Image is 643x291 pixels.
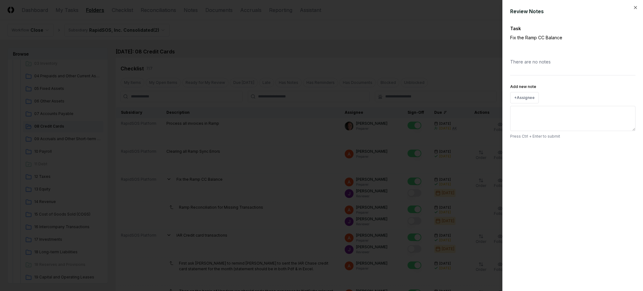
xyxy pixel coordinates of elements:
label: Add new note [510,84,536,89]
p: Press Ctrl + Enter to submit [510,134,635,139]
button: +Assignee [510,92,539,103]
p: Fix the Ramp CC Balance [510,34,614,41]
div: Task [510,25,635,32]
div: Review Notes [510,8,635,15]
div: There are no notes [510,53,635,70]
